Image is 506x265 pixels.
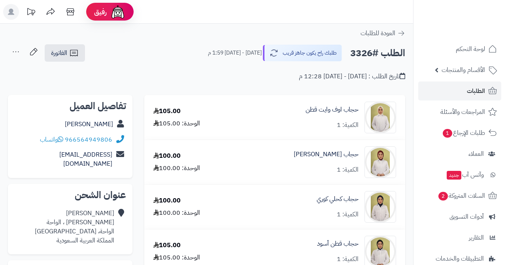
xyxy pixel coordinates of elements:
div: [PERSON_NAME] [PERSON_NAME] ، الواحة الواحة، [GEOGRAPHIC_DATA] المملكة العربية السعودية [35,209,114,245]
a: العودة للطلبات [361,28,405,38]
img: 1645010157-%D9%83%D9%88%D8%B1%D9%8A%20%D9%83%D8%AD%D9%84%D9%8A%20%D8%AD%D8%AC%D8%A7%D8%A8-90x90.JPG [365,191,396,223]
button: طلبك راح يكون جاهز قريب [263,45,342,61]
a: المراجعات والأسئلة [418,102,501,121]
span: المراجعات والأسئلة [440,106,485,117]
div: الوحدة: 100.00 [153,164,200,173]
div: 100.00 [153,151,181,161]
div: الكمية: 1 [337,121,359,130]
div: الكمية: 1 [337,255,359,264]
a: وآتس آبجديد [418,165,501,184]
div: 105.00 [153,241,181,250]
a: التقارير [418,228,501,247]
img: 1645010308-%D9%83%D9%88%D8%B1%D9%8A%20%D8%B9%D9%86%D8%A7%D8%A8%D9%8A%20%D8%AD%D8%AC%D8%A7%D8%A8-9... [365,146,396,178]
span: الفاتورة [51,48,67,58]
a: [EMAIL_ADDRESS][DOMAIN_NAME] [59,150,112,168]
span: رفيق [94,7,107,17]
span: العودة للطلبات [361,28,395,38]
span: 1 [442,129,452,138]
span: لوحة التحكم [456,44,485,55]
a: حجاب [PERSON_NAME] [294,150,359,159]
span: الأقسام والمنتجات [442,64,485,76]
span: وآتس آب [446,169,484,180]
h2: عنوان الشحن [14,190,126,200]
a: لوحة التحكم [418,40,501,59]
h2: تفاصيل العميل [14,101,126,111]
img: 1645010759-%D9%82%D8%B7%D9%86%20%D8%A7%D9%88%D9%81%20%D9%88%D8%A7%D9%8A%D8%AA%20%D8%AD%D8%AC%D8%A... [365,102,396,133]
div: الوحدة: 100.00 [153,208,200,218]
span: التطبيقات والخدمات [436,253,484,264]
a: العملاء [418,144,501,163]
a: الطلبات [418,81,501,100]
span: الطلبات [467,85,485,97]
div: الوحدة: 105.00 [153,119,200,128]
div: 105.00 [153,107,181,116]
span: جديد [447,171,461,180]
a: واتساب [40,135,63,144]
a: تحديثات المنصة [21,4,41,22]
h2: الطلب #3326 [350,45,405,61]
img: logo-2.png [452,15,498,32]
a: 966564949806 [65,135,112,144]
a: حجاب كحلي كوري [317,195,359,204]
span: العملاء [468,148,484,159]
div: 100.00 [153,196,181,205]
a: طلبات الإرجاع1 [418,123,501,142]
span: السلات المتروكة [438,190,485,201]
img: ai-face.png [110,4,126,20]
a: [PERSON_NAME] [65,119,113,129]
div: الكمية: 1 [337,210,359,219]
a: أدوات التسويق [418,207,501,226]
a: حجاب قطن أسود [317,239,359,248]
span: طلبات الإرجاع [442,127,485,138]
div: تاريخ الطلب : [DATE] - [DATE] 12:28 م [299,72,405,81]
span: أدوات التسويق [449,211,484,222]
a: الفاتورة [45,44,85,62]
a: حجاب اوف وايت قطن [306,105,359,114]
span: التقارير [469,232,484,243]
div: الكمية: 1 [337,165,359,174]
a: السلات المتروكة2 [418,186,501,205]
small: [DATE] - [DATE] 1:59 م [208,49,262,57]
span: 2 [438,191,448,201]
div: الوحدة: 105.00 [153,253,200,262]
